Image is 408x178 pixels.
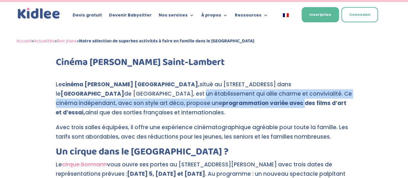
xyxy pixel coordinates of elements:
a: Ressources [235,13,268,20]
a: Inscription [302,7,339,22]
p: Le situé au [STREET_ADDRESS] dans le de [GEOGRAPHIC_DATA], est un établissement qui allie charme ... [56,70,353,123]
strong: [GEOGRAPHIC_DATA] [61,90,124,98]
strong: cinéma [PERSON_NAME] [GEOGRAPHIC_DATA], [62,80,200,88]
a: cirque Bormann [62,161,107,168]
strong: Cinéma [PERSON_NAME] Saint-Lambert [56,55,225,70]
a: Bon plans [57,37,77,45]
a: Nos services [159,13,194,20]
a: Devis gratuit [73,13,102,20]
strong: [DATE] 5, [DATE] et [DATE] [127,170,205,178]
img: Français [283,13,289,17]
h2: Un cirque dans le [GEOGRAPHIC_DATA] ? [56,147,353,160]
a: Actualités [34,37,55,45]
a: Kidlee Logo [16,6,62,20]
a: À propos [201,13,228,20]
img: logo_kidlee_bleu [16,6,62,20]
p: Avec trois salles équipées, il offre une expérience cinématographique agréable pour toute la fami... [56,123,353,147]
strong: Notre sélection de superbes activités à faire en famille dans le [GEOGRAPHIC_DATA] [79,37,254,45]
a: Devenir Babysitter [109,13,152,20]
a: Connexion [341,7,378,22]
a: Accueil [16,37,32,45]
span: » » » [16,37,254,45]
